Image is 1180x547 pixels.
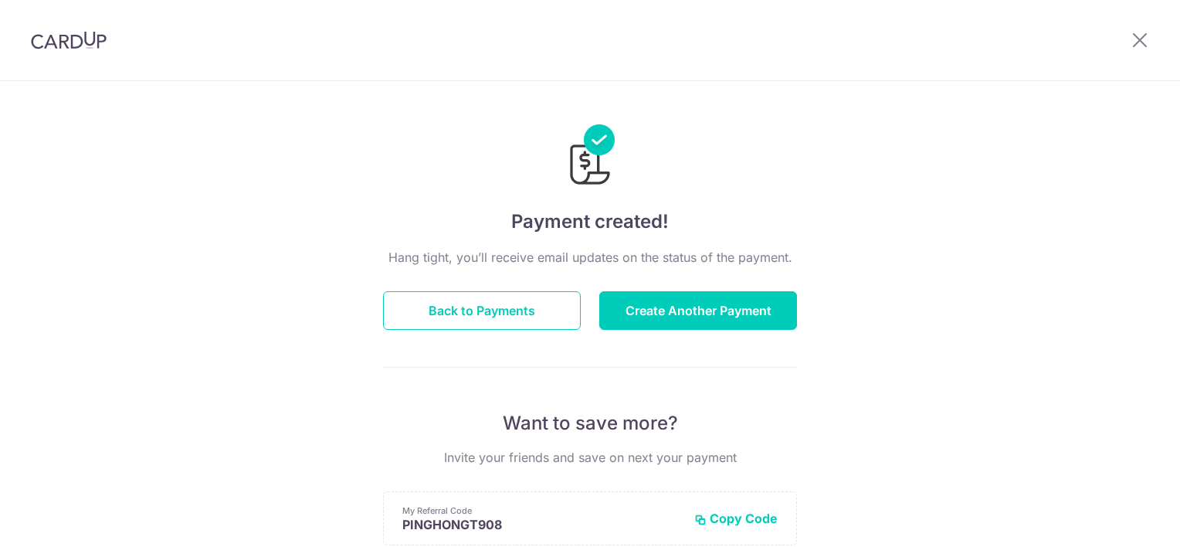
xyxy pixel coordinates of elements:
p: PINGHONGT908 [402,517,682,532]
button: Copy Code [694,511,778,526]
p: My Referral Code [402,505,682,517]
button: Create Another Payment [599,291,797,330]
h4: Payment created! [383,208,797,236]
img: Payments [565,124,615,189]
p: Invite your friends and save on next your payment [383,448,797,467]
p: Want to save more? [383,411,797,436]
img: CardUp [31,31,107,49]
p: Hang tight, you’ll receive email updates on the status of the payment. [383,248,797,267]
button: Back to Payments [383,291,581,330]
